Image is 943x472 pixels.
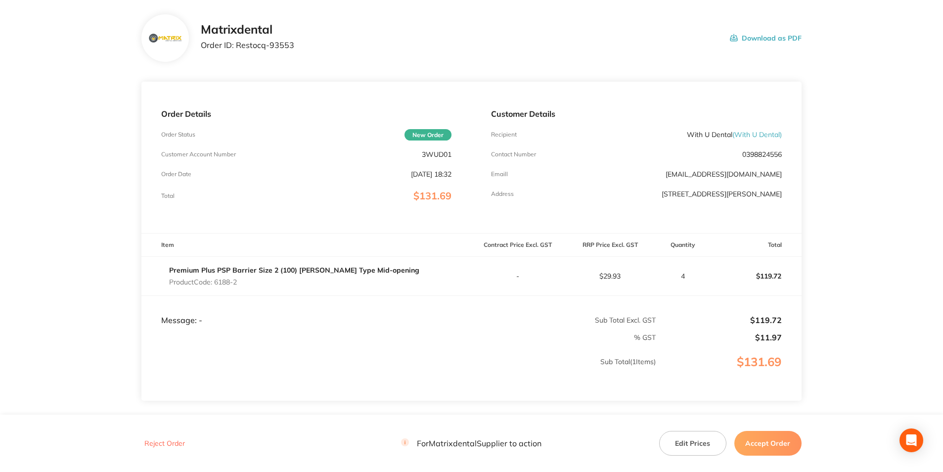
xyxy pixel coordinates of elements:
p: Sub Total ( 1 Items) [142,358,656,385]
a: Premium Plus PSP Barrier Size 2 (100) [PERSON_NAME] Type Mid-opening [169,266,419,275]
th: Total [709,234,802,257]
button: Accept Order [734,431,802,456]
th: Item [141,234,471,257]
p: $119.72 [657,316,782,325]
p: $131.69 [657,355,801,389]
p: 0398824556 [742,150,782,158]
p: % GST [142,333,656,341]
th: Contract Price Excl. GST [471,234,564,257]
p: Contact Number [491,151,536,158]
p: With U Dental [687,131,782,139]
p: Order Date [161,171,191,178]
p: 3WUD01 [422,150,451,158]
p: Order ID: Restocq- 93553 [201,41,294,49]
p: Address [491,190,514,197]
button: Edit Prices [659,431,726,456]
p: $11.97 [657,333,782,342]
p: Customer Account Number [161,151,236,158]
p: $29.93 [564,272,656,280]
span: $131.69 [413,189,451,202]
p: [DATE] 18:32 [411,170,451,178]
p: Sub Total Excl. GST [472,316,656,324]
td: Message: - [141,295,471,325]
button: Reject Order [141,439,188,448]
p: Order Status [161,131,195,138]
p: [STREET_ADDRESS][PERSON_NAME] [662,190,782,198]
p: Recipient [491,131,517,138]
h2: Matrixdental [201,23,294,37]
p: Total [161,192,175,199]
img: c2YydnlvZQ [149,34,181,43]
th: RRP Price Excl. GST [564,234,656,257]
p: For Matrixdental Supplier to action [401,439,541,448]
p: 4 [657,272,709,280]
p: Customer Details [491,109,781,118]
p: Emaill [491,171,508,178]
th: Quantity [656,234,709,257]
p: $119.72 [710,264,801,288]
p: - [472,272,563,280]
p: Order Details [161,109,451,118]
button: Download as PDF [730,23,802,53]
div: Open Intercom Messenger [899,428,923,452]
a: [EMAIL_ADDRESS][DOMAIN_NAME] [666,170,782,179]
span: ( With U Dental ) [732,130,782,139]
span: New Order [404,129,451,141]
p: Product Code: 6188-2 [169,278,419,286]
